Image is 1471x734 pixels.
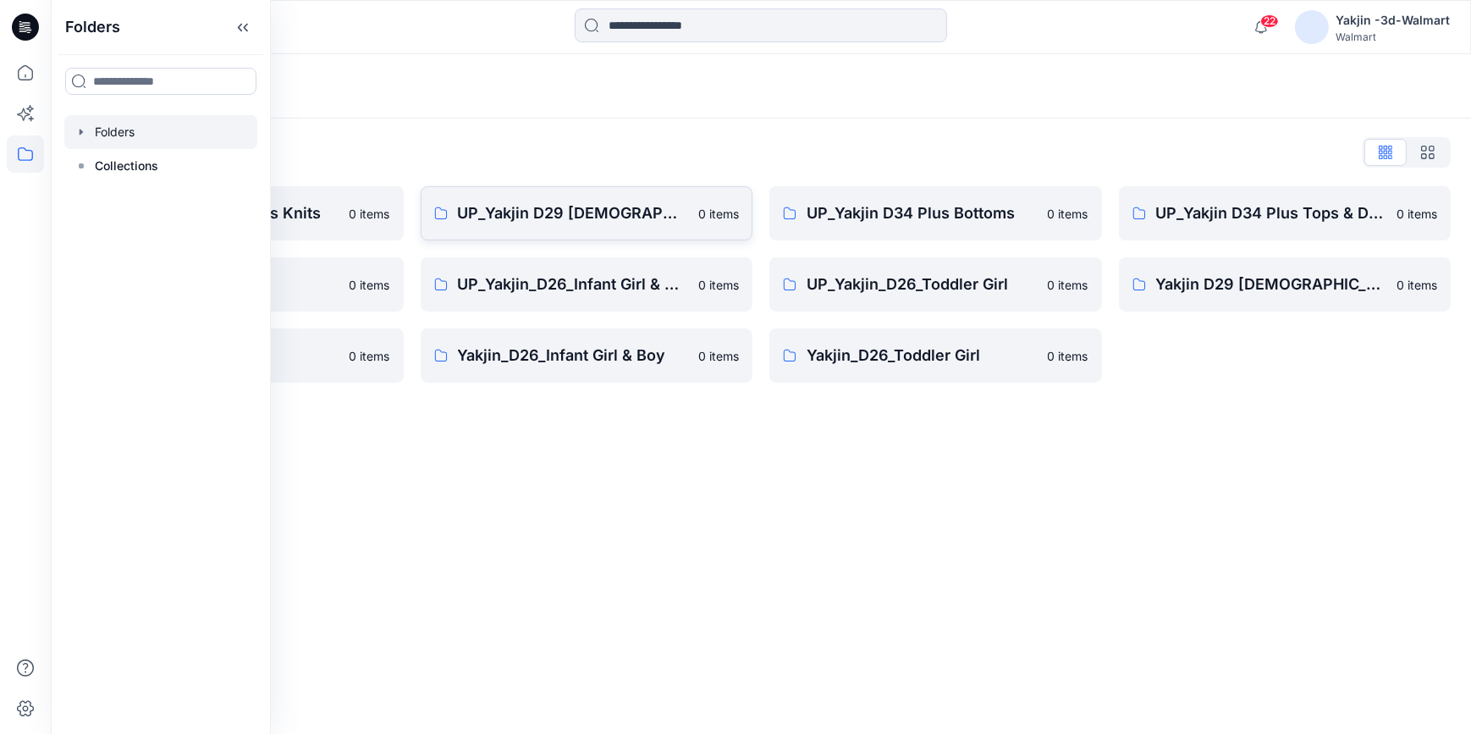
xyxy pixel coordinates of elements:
[1336,10,1450,30] div: Yakjin -3d-Walmart
[1260,14,1279,28] span: 22
[458,201,689,225] p: UP_Yakjin D29 [DEMOGRAPHIC_DATA] Sleep
[421,328,753,383] a: Yakjin_D26_Infant Girl & Boy0 items
[95,156,158,176] p: Collections
[769,328,1102,383] a: Yakjin_D26_Toddler Girl0 items
[1397,276,1437,294] p: 0 items
[1048,347,1088,365] p: 0 items
[1119,257,1452,312] a: Yakjin D29 [DEMOGRAPHIC_DATA] Sleepwear0 items
[807,201,1038,225] p: UP_Yakjin D34 Plus Bottoms
[1397,205,1437,223] p: 0 items
[1295,10,1329,44] img: avatar
[807,273,1038,296] p: UP_Yakjin_D26_Toddler Girl
[458,344,689,367] p: Yakjin_D26_Infant Girl & Boy
[1119,186,1452,240] a: UP_Yakjin D34 Plus Tops & Dresses0 items
[421,186,753,240] a: UP_Yakjin D29 [DEMOGRAPHIC_DATA] Sleep0 items
[698,276,739,294] p: 0 items
[807,344,1038,367] p: Yakjin_D26_Toddler Girl
[769,186,1102,240] a: UP_Yakjin D34 Plus Bottoms0 items
[350,276,390,294] p: 0 items
[698,347,739,365] p: 0 items
[1156,201,1387,225] p: UP_Yakjin D34 Plus Tops & Dresses
[350,347,390,365] p: 0 items
[698,205,739,223] p: 0 items
[1048,276,1088,294] p: 0 items
[350,205,390,223] p: 0 items
[769,257,1102,312] a: UP_Yakjin_D26_Toddler Girl0 items
[421,257,753,312] a: UP_Yakjin_D26_Infant Girl & Boy0 items
[1048,205,1088,223] p: 0 items
[1156,273,1387,296] p: Yakjin D29 [DEMOGRAPHIC_DATA] Sleepwear
[458,273,689,296] p: UP_Yakjin_D26_Infant Girl & Boy
[1336,30,1450,43] div: Walmart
